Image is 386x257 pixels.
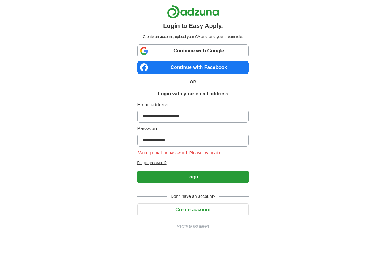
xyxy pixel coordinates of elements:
[163,21,223,30] h1: Login to Easy Apply.
[137,224,249,229] a: Return to job advert
[137,171,249,183] button: Login
[137,160,249,166] a: Forgot password?
[167,5,219,19] img: Adzuna logo
[137,207,249,212] a: Create account
[137,150,223,155] span: Wrong email or password. Please try again.
[137,203,249,216] button: Create account
[186,79,200,85] span: OR
[167,193,219,200] span: Don't have an account?
[137,101,249,109] label: Email address
[138,34,248,40] p: Create an account, upload your CV and land your dream role.
[137,125,249,132] label: Password
[158,90,228,98] h1: Login with your email address
[137,44,249,57] a: Continue with Google
[137,61,249,74] a: Continue with Facebook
